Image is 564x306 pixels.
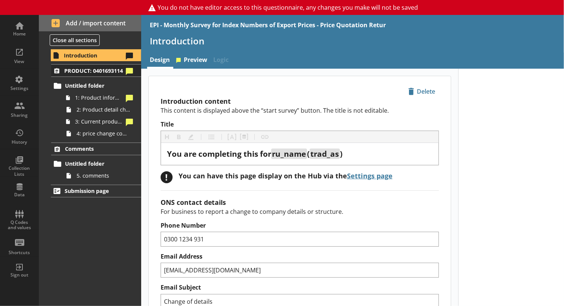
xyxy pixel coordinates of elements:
span: Introduction [64,52,123,59]
a: 1: Product information [63,92,141,104]
span: 5. comments [77,172,131,179]
a: Submission page [51,185,141,197]
span: You are completing this for [167,149,271,159]
div: Settings [6,85,32,91]
div: Sharing [6,112,32,118]
a: 3: Current product price [63,116,141,128]
span: Comments [65,145,128,152]
p: For business to report a change to company details or structure. [161,207,439,216]
div: Shortcuts [6,250,32,256]
span: trad_as [310,149,339,159]
div: ! [161,171,173,183]
span: ) [340,149,343,159]
h1: Introduction [150,35,555,47]
div: Sign out [6,272,32,278]
span: ( [307,149,310,159]
span: 3: Current product price [75,118,123,125]
div: You can have this page display on the Hub via the [179,171,393,180]
li: CommentsUntitled folder5. comments [39,143,141,182]
span: Logic [210,53,232,69]
span: 1: Product information [75,94,123,101]
button: Add / import content [39,15,141,31]
div: Collection Lists [6,165,32,177]
div: EPI - Monthly Survey for Index Numbers of Export Prices - Price Quotation Retur [150,21,386,29]
li: Untitled folder5. comments [55,158,141,182]
span: Untitled folder [65,160,128,167]
a: 2: Product detail changes [63,104,141,116]
label: Email Subject [161,284,439,291]
button: Delete [405,85,439,98]
a: Design [147,53,173,69]
label: Phone Number [161,222,439,229]
a: 5. comments [63,170,141,182]
div: History [6,139,32,145]
span: Submission page [65,187,128,194]
a: Comments [51,143,141,155]
div: Title [167,149,433,159]
div: Data [6,192,32,198]
span: 4: price change comments [77,130,131,137]
label: Email Address [161,253,439,260]
label: Title [161,121,439,128]
li: Untitled folder1: Product information2: Product detail changes3: Current product price4: price ch... [55,80,141,140]
a: Settings page [347,171,393,180]
span: ru_name [272,149,306,159]
a: Untitled folder [51,158,141,170]
span: 2: Product detail changes [77,106,131,113]
a: PRODUCT: 0401693114 [51,64,141,77]
a: Introduction [51,49,141,61]
a: 4: price change comments [63,128,141,140]
p: This content is displayed above the “start survey” button. The title is not editable. [161,106,439,115]
button: Close all sections [50,34,100,46]
div: Q Codes and values [6,220,32,231]
span: Add / import content [52,19,128,27]
a: Untitled folder [51,80,141,92]
h2: ONS contact details [161,198,439,207]
li: PRODUCT: 0401693114Untitled folder1: Product information2: Product detail changes3: Current produ... [39,64,141,139]
h2: Introduction content [161,97,439,106]
div: View [6,59,32,65]
div: Home [6,31,32,37]
a: Preview [173,53,211,69]
span: Delete [405,85,439,97]
span: PRODUCT: 0401693114 [64,67,123,74]
span: Untitled folder [65,82,128,89]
